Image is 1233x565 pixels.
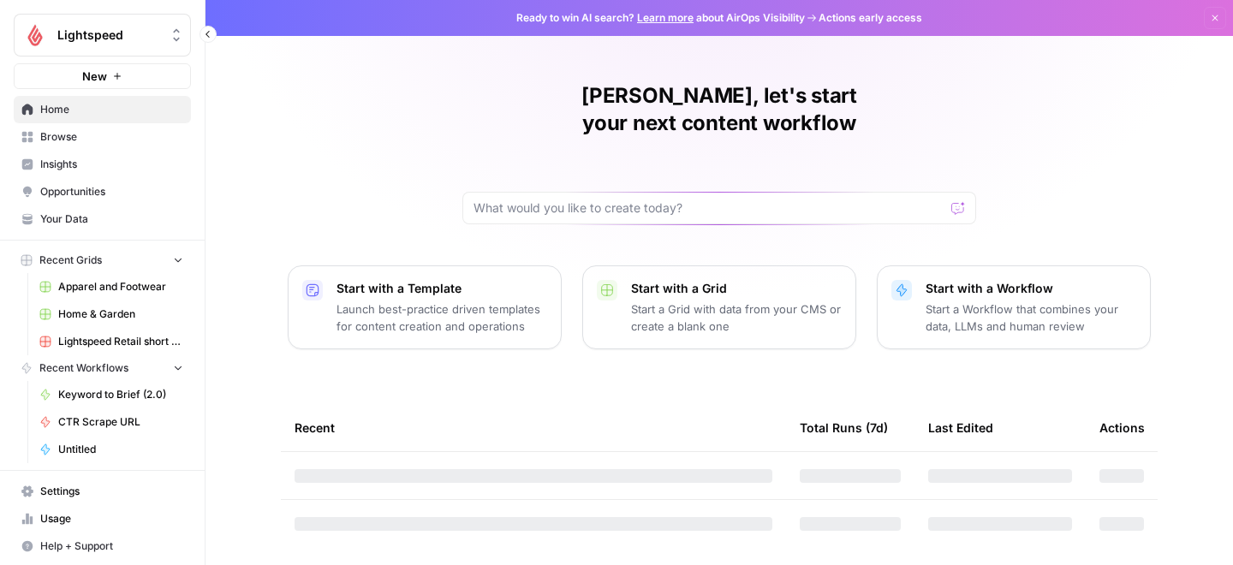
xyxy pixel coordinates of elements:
p: Start a Grid with data from your CMS or create a blank one [631,300,842,335]
a: Insights [14,151,191,178]
a: Learn more [637,11,694,24]
span: Lightspeed Retail short form ad copy - Agnostic [58,334,183,349]
span: New [82,68,107,85]
button: Start with a WorkflowStart a Workflow that combines your data, LLMs and human review [877,265,1151,349]
div: Recent [295,404,772,451]
p: Launch best-practice driven templates for content creation and operations [337,300,547,335]
a: Your Data [14,205,191,233]
p: Start a Workflow that combines your data, LLMs and human review [926,300,1136,335]
p: Start with a Workflow [926,280,1136,297]
a: Home [14,96,191,123]
a: Untitled [32,436,191,463]
button: Recent Workflows [14,355,191,381]
button: Workspace: Lightspeed [14,14,191,56]
span: Your Data [40,211,183,227]
a: Usage [14,505,191,532]
button: Start with a TemplateLaunch best-practice driven templates for content creation and operations [288,265,562,349]
span: Ready to win AI search? about AirOps Visibility [516,10,805,26]
a: Keyword to Brief (2.0) [32,381,191,408]
span: Lightspeed [57,27,161,44]
a: Settings [14,478,191,505]
img: Lightspeed Logo [20,20,51,51]
p: Start with a Template [337,280,547,297]
div: Last Edited [928,404,993,451]
div: Total Runs (7d) [800,404,888,451]
span: Keyword to Brief (2.0) [58,387,183,402]
button: Recent Grids [14,247,191,273]
h1: [PERSON_NAME], let's start your next content workflow [462,82,976,137]
input: What would you like to create today? [474,199,944,217]
span: Recent Workflows [39,360,128,376]
a: Apparel and Footwear [32,273,191,300]
span: Usage [40,511,183,526]
a: Browse [14,123,191,151]
a: Home & Garden [32,300,191,328]
p: Start with a Grid [631,280,842,297]
span: Apparel and Footwear [58,279,183,294]
span: Insights [40,157,183,172]
span: Browse [40,129,183,145]
span: Recent Grids [39,253,102,268]
a: Lightspeed Retail short form ad copy - Agnostic [32,328,191,355]
span: Home & Garden [58,306,183,322]
button: Start with a GridStart a Grid with data from your CMS or create a blank one [582,265,856,349]
span: Untitled [58,442,183,457]
span: CTR Scrape URL [58,414,183,430]
span: Opportunities [40,184,183,199]
div: Actions [1099,404,1145,451]
span: Home [40,102,183,117]
span: Settings [40,484,183,499]
a: CTR Scrape URL [32,408,191,436]
a: Opportunities [14,178,191,205]
button: Help + Support [14,532,191,560]
span: Actions early access [819,10,922,26]
span: Help + Support [40,538,183,554]
button: New [14,63,191,89]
